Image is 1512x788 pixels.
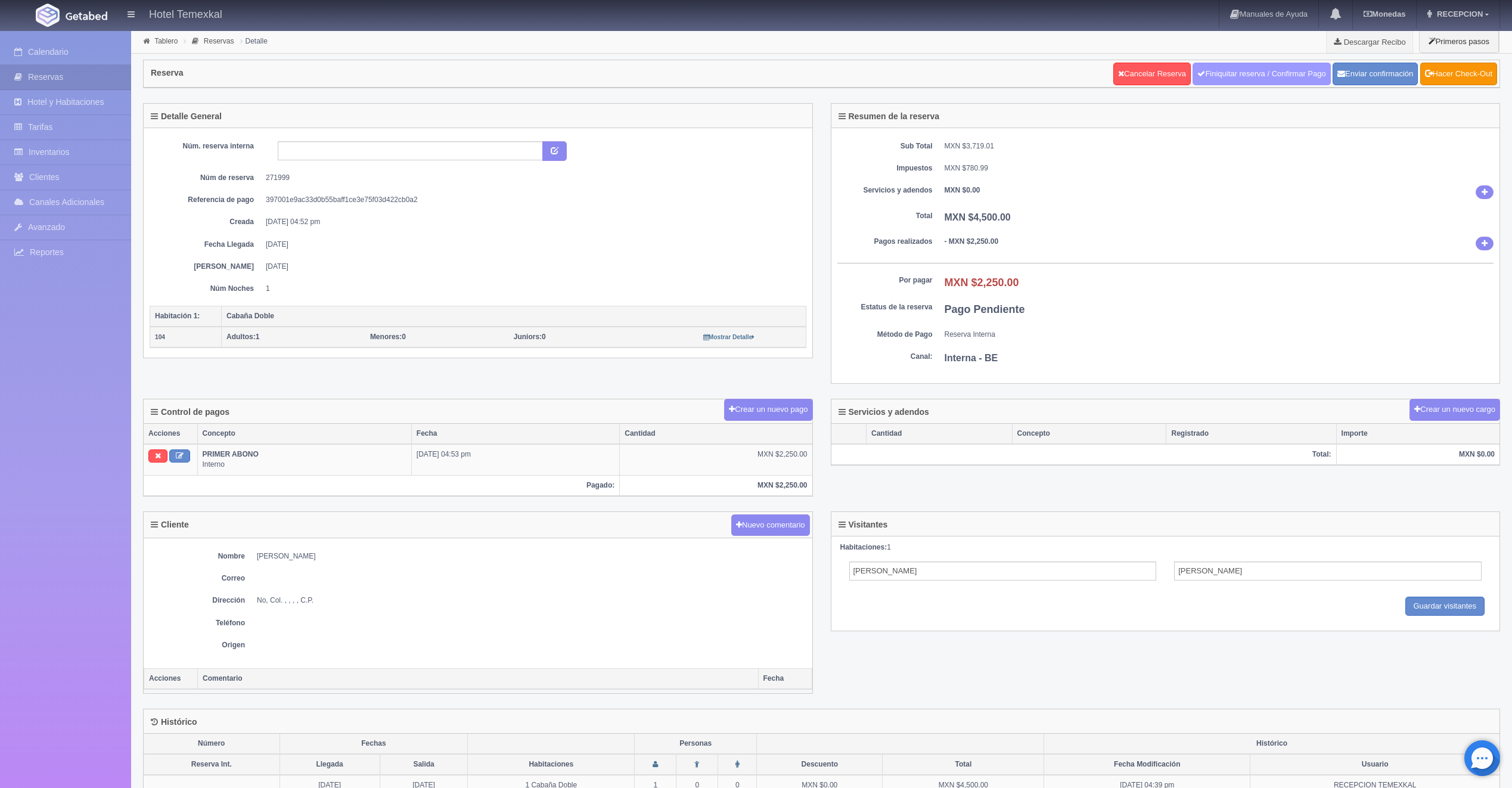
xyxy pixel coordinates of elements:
dd: [DATE] 04:52 pm [266,217,797,227]
th: Fecha [758,668,812,689]
dt: Correo [150,573,245,584]
a: Cancelar Reserva [1113,63,1191,85]
td: MXN $2,250.00 [620,444,812,475]
th: MXN $0.00 [1336,444,1499,465]
th: Salida [380,754,468,775]
b: Monedas [1364,10,1405,18]
dd: 271999 [266,173,797,183]
dd: [DATE] [266,262,797,272]
th: Personas [635,734,757,754]
dt: Núm. reserva interna [159,141,254,151]
dd: [DATE] [266,240,797,250]
h4: Servicios y adendos [839,408,929,417]
a: Hacer Check-Out [1420,63,1497,85]
th: Fecha Modificación [1044,754,1250,775]
th: Importe [1336,424,1499,444]
th: Comentario [198,668,759,689]
strong: Habitaciones: [840,543,887,551]
a: Descargar Recibo [1327,30,1412,54]
th: Fechas [280,734,468,754]
button: Nuevo comentario [731,514,810,536]
h4: Resumen de la reserva [839,112,940,121]
dd: MXN $3,719.01 [945,141,1494,151]
button: Enviar confirmación [1333,63,1418,85]
b: MXN $4,500.00 [945,212,1011,222]
dd: No, Col. , , , , C.P. [257,595,806,606]
b: MXN $2,250.00 [945,277,1019,288]
th: Descuento [757,754,883,775]
dt: Servicios y adendos [837,185,933,196]
th: Total: [831,444,1337,465]
dt: Teléfono [150,618,245,628]
dd: [PERSON_NAME] [257,551,806,561]
dt: Referencia de pago [159,195,254,205]
th: Registrado [1166,424,1336,444]
th: Acciones [144,424,197,444]
b: Interna - BE [945,353,998,363]
dt: Estatus de la reserva [837,302,933,312]
dd: Reserva Interna [945,330,1494,340]
th: Total [883,754,1044,775]
a: Tablero [154,37,178,45]
input: Apellidos del Adulto [1174,561,1482,581]
span: 1 [226,333,259,341]
strong: Adultos: [226,333,256,341]
span: 0 [370,333,406,341]
b: MXN $0.00 [945,186,980,194]
input: Guardar visitantes [1405,597,1485,616]
input: Nombre del Adulto [849,561,1157,581]
div: 1 [840,542,1491,553]
th: Cantidad [620,424,812,444]
b: Pago Pendiente [945,303,1025,315]
a: Reservas [204,37,234,45]
dt: Fecha Llegada [159,240,254,250]
th: Cabaña Doble [222,306,806,327]
h4: Hotel Temexkal [149,6,222,21]
td: [DATE] 04:53 pm [411,444,619,475]
dt: Dirección [150,595,245,606]
th: Concepto [197,424,411,444]
th: MXN $2,250.00 [620,475,812,495]
strong: Menores: [370,333,402,341]
dt: [PERSON_NAME] [159,262,254,272]
h4: Cliente [151,520,189,529]
b: Habitación 1: [155,312,200,320]
b: PRIMER ABONO [203,450,259,458]
a: Mostrar Detalle [703,333,755,341]
span: 0 [514,333,546,341]
dt: Método de Pago [837,330,933,340]
th: Pagado: [144,475,620,495]
dt: Impuestos [837,163,933,173]
span: RECEPCION [1434,10,1483,18]
dd: 397001e9ac33d0b55baff1ce3e75f03d422cb0a2 [266,195,797,205]
button: Crear un nuevo pago [724,399,812,421]
h4: Reserva [151,69,184,77]
dd: MXN $780.99 [945,163,1494,173]
th: Usuario [1250,754,1499,775]
small: Mostrar Detalle [703,334,755,340]
dt: Núm Noches [159,284,254,294]
h4: Histórico [151,718,197,727]
h4: Control de pagos [151,408,229,417]
th: Fecha [411,424,619,444]
dd: 1 [266,284,797,294]
dt: Origen [150,640,245,650]
th: Número [144,734,280,754]
th: Reserva Int. [144,754,280,775]
small: 104 [155,334,165,340]
b: - MXN $2,250.00 [945,237,999,246]
th: Histórico [1044,734,1499,754]
dt: Nombre [150,551,245,561]
li: Detalle [237,35,271,46]
th: Habitaciones [468,754,635,775]
th: Acciones [144,668,198,689]
dt: Sub Total [837,141,933,151]
strong: Juniors: [514,333,542,341]
dt: Total [837,211,933,221]
a: Finiquitar reserva / Confirmar Pago [1193,63,1330,85]
dt: Pagos realizados [837,237,933,247]
button: Primeros pasos [1419,30,1499,53]
img: Getabed [36,4,60,27]
h4: Detalle General [151,112,222,121]
img: Getabed [66,11,107,20]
